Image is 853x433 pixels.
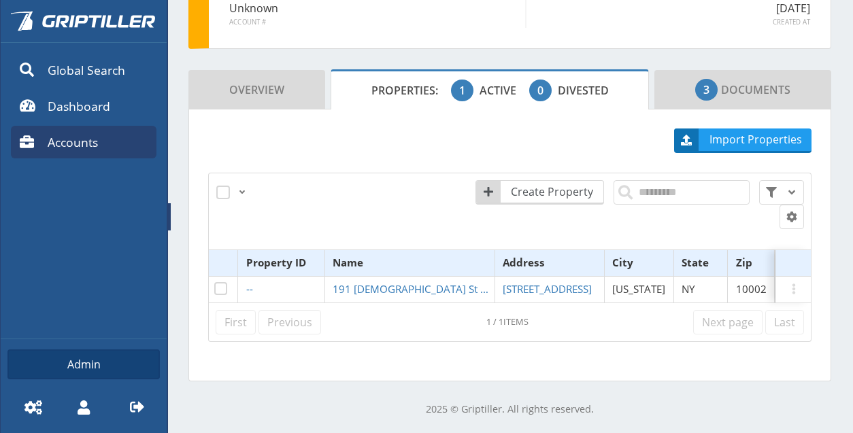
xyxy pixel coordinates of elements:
span: Create Property [503,184,603,200]
p: 2025 © Griptiller. All rights reserved. [188,402,831,417]
a: Global Search [11,54,156,86]
span: Documents [695,76,790,103]
span: NY [682,282,695,296]
span: 0 [537,82,543,99]
span: Created At [537,18,810,27]
a: Last [765,310,804,334]
a: Next page [693,310,763,334]
th: Address [495,249,604,276]
span: [US_STATE] [612,282,665,296]
span: -- [246,282,253,296]
th: Zip [728,249,775,276]
a: [STREET_ADDRESS] [503,282,596,296]
span: 3 [703,82,709,98]
span: Active [480,83,526,98]
a: Create Property [475,180,604,205]
span: Properties: [371,83,448,98]
th: Name [324,249,495,276]
a: Import Properties [674,128,812,153]
a: First [216,310,256,334]
a: -- [246,282,257,296]
label: Select All [216,180,235,199]
span: 10002 [736,282,767,296]
th: State [673,249,728,276]
span: Overview [229,76,284,103]
span: Divested [558,83,609,98]
a: 191 [DEMOGRAPHIC_DATA] St ([GEOGRAPHIC_DATA]) [333,282,495,296]
th: Property ID [238,249,325,276]
a: Admin [7,349,160,379]
span: Import Properties [701,131,812,148]
nav: pagination [216,310,804,334]
span: [STREET_ADDRESS] [503,282,592,296]
span: 1 [459,82,465,99]
th: Files [775,249,826,276]
span: 191 [DEMOGRAPHIC_DATA] St ([GEOGRAPHIC_DATA]) [333,282,590,296]
span: items [503,315,529,328]
div: Click to refresh datatable [486,315,529,328]
span: Accounts [48,133,98,151]
a: Accounts [11,126,156,158]
span: Account # [229,18,515,27]
th: City [604,249,673,276]
a: Dashboard [11,90,156,122]
span: Global Search [48,61,125,79]
a: Previous [258,310,321,334]
span: Dashboard [48,97,110,115]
